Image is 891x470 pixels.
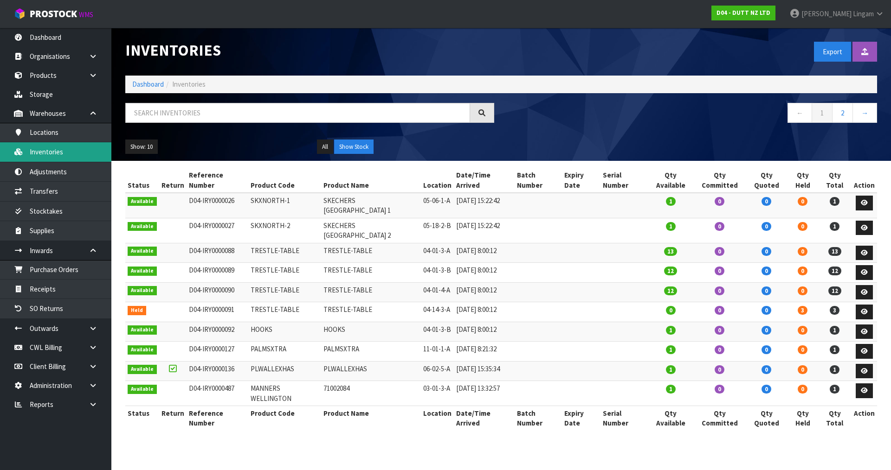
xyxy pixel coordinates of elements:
[321,243,421,263] td: TRESTLE-TABLE
[693,406,746,431] th: Qty Committed
[187,381,249,406] td: D04-IRY0000487
[421,168,454,193] th: Location
[248,322,321,342] td: HOOKS
[715,267,724,275] span: 0
[128,247,157,256] span: Available
[798,197,807,206] span: 0
[454,342,514,362] td: [DATE] 8:21:32
[125,42,494,59] h1: Inventories
[830,197,839,206] span: 1
[321,218,421,243] td: SKECHERS [GEOGRAPHIC_DATA] 2
[788,103,812,123] a: ←
[648,168,693,193] th: Qty Available
[187,243,249,263] td: D04-IRY0000088
[317,140,333,154] button: All
[830,222,839,231] span: 1
[321,361,421,381] td: PLWALLEXHAS
[562,406,601,431] th: Expiry Date
[798,247,807,256] span: 0
[666,306,676,315] span: 0
[830,365,839,374] span: 1
[187,263,249,283] td: D04-IRY0000089
[421,342,454,362] td: 11-01-1-A
[666,326,676,335] span: 1
[801,9,852,18] span: [PERSON_NAME]
[248,218,321,243] td: SKXNORTH-2
[830,385,839,394] span: 1
[14,8,26,19] img: cube-alt.png
[454,322,514,342] td: [DATE] 8:00:12
[715,286,724,295] span: 0
[248,302,321,322] td: TRESTLE-TABLE
[515,168,562,193] th: Batch Number
[798,267,807,275] span: 0
[852,406,877,431] th: Action
[762,345,771,354] span: 0
[515,406,562,431] th: Batch Number
[762,365,771,374] span: 0
[421,193,454,218] td: 05-06-1-A
[828,247,841,256] span: 13
[715,345,724,354] span: 0
[798,326,807,335] span: 0
[664,267,677,275] span: 12
[454,406,514,431] th: Date/Time Arrived
[818,406,852,431] th: Qty Total
[187,218,249,243] td: D04-IRY0000027
[746,406,787,431] th: Qty Quoted
[132,80,164,89] a: Dashboard
[128,306,146,315] span: Held
[664,247,677,256] span: 13
[828,267,841,275] span: 12
[454,218,514,243] td: [DATE] 15:22:42
[715,222,724,231] span: 0
[454,193,514,218] td: [DATE] 15:22:42
[798,222,807,231] span: 0
[715,197,724,206] span: 0
[321,406,421,431] th: Product Name
[798,345,807,354] span: 0
[798,385,807,394] span: 0
[853,9,874,18] span: Lingam
[421,406,454,431] th: Location
[248,406,321,431] th: Product Code
[321,168,421,193] th: Product Name
[421,218,454,243] td: 05-18-2-B
[454,381,514,406] td: [DATE] 13:32:57
[321,342,421,362] td: PALMSXTRA
[600,406,648,431] th: Serial Number
[762,326,771,335] span: 0
[421,322,454,342] td: 04-01-3-B
[648,406,693,431] th: Qty Available
[746,168,787,193] th: Qty Quoted
[248,381,321,406] td: MANNERS WELLINGTON
[830,345,839,354] span: 1
[787,406,818,431] th: Qty Held
[421,302,454,322] td: 04-14-3-A
[666,197,676,206] span: 1
[125,103,470,123] input: Search inventories
[159,406,187,431] th: Return
[187,342,249,362] td: D04-IRY0000127
[128,286,157,295] span: Available
[321,381,421,406] td: 71002084
[762,306,771,315] span: 0
[172,80,206,89] span: Inventories
[125,406,159,431] th: Status
[321,322,421,342] td: HOOKS
[818,168,852,193] th: Qty Total
[762,197,771,206] span: 0
[128,325,157,335] span: Available
[421,282,454,302] td: 04-01-4-A
[693,168,746,193] th: Qty Committed
[666,345,676,354] span: 1
[762,286,771,295] span: 0
[248,168,321,193] th: Product Code
[562,168,601,193] th: Expiry Date
[454,263,514,283] td: [DATE] 8:00:12
[715,326,724,335] span: 0
[128,345,157,355] span: Available
[508,103,877,126] nav: Page navigation
[762,385,771,394] span: 0
[421,381,454,406] td: 03-01-3-A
